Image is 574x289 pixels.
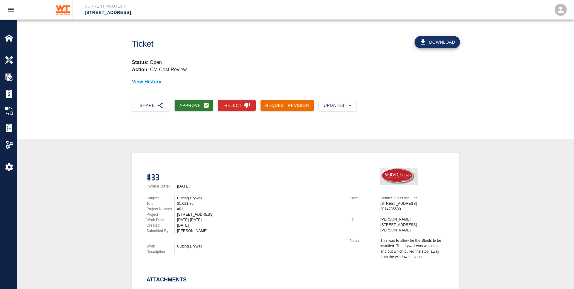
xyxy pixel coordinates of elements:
div: [PERSON_NAME] [177,228,343,234]
p: [STREET_ADDRESS] [85,9,320,16]
button: Download [415,36,460,48]
h1: #33 [146,173,343,183]
button: Reject [218,100,256,111]
button: Share [132,100,170,111]
img: Service Glass Ind., Inc. [380,168,418,185]
p: Service Glass Ind., Inc. [380,195,444,201]
p: From [350,195,378,201]
strong: Status [132,60,147,65]
p: Project [146,212,174,217]
p: Created [146,223,174,228]
p: Current Project [85,4,320,9]
p: Subject [146,195,174,201]
p: : Open [132,59,459,66]
div: Cutting Drywall [177,244,343,249]
div: [DATE]-[DATE] [177,217,343,223]
p: [PERSON_NAME] [380,217,444,222]
button: Request Revision [261,100,314,111]
button: Updates [319,100,356,111]
p: 3014735500 [380,206,444,212]
p: Invoice Date: [146,184,175,188]
p: Work Description [146,244,174,254]
p: Total [146,201,174,206]
iframe: Chat Widget [544,260,574,289]
p: [DATE] [177,184,190,188]
img: Whiting-Turner [54,1,73,18]
div: #01 [177,206,343,212]
div: [STREET_ADDRESS] [177,212,343,217]
p: [STREET_ADDRESS][PERSON_NAME] [380,222,444,233]
div: [DATE] [177,223,343,228]
strong: Action [132,67,147,72]
button: Approve [175,100,213,111]
p: Work Date [146,217,174,223]
div: This was to allow for the Stools to be installed. The drywall was waving in and out which pulled ... [380,238,444,260]
p: Submitted By [146,228,174,234]
p: Notes [350,238,378,243]
p: View History [132,78,459,85]
button: open drawer [4,2,18,17]
h2: Attachments [146,277,187,283]
p: Project Number [146,206,174,212]
p: : CM Cost Review [132,67,187,72]
p: [STREET_ADDRESS] [380,201,444,206]
div: $1,621.80 [177,201,343,206]
div: Cutting Drywall [177,195,343,201]
p: To [350,217,378,222]
h1: Ticket [132,39,320,49]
